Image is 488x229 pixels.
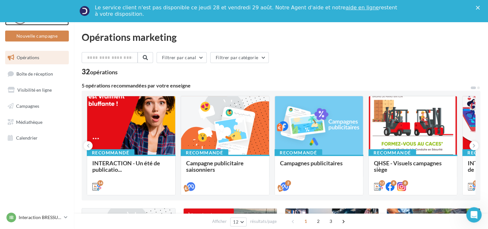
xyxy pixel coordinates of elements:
[4,115,70,129] a: Médiathèque
[90,69,118,75] div: opérations
[79,6,90,16] img: Profile image for Service-Client
[16,119,42,124] span: Médiathèque
[212,218,227,224] span: Afficher
[16,71,53,76] span: Boîte de réception
[4,99,70,113] a: Campagnes
[16,135,38,141] span: Calendrier
[17,55,39,60] span: Opérations
[4,51,70,64] a: Opérations
[4,67,70,81] a: Boîte de réception
[313,216,323,226] span: 2
[275,149,322,156] div: Recommandé
[186,160,244,173] span: Campagne publicitaire saisonniers
[391,180,396,186] div: 8
[157,52,207,63] button: Filtrer par canal
[95,5,398,17] div: Le service client n'est pas disponible ce jeudi 28 et vendredi 29 août. Notre Agent d'aide et not...
[326,216,336,226] span: 3
[280,160,343,167] span: Campagnes publicitaires
[181,149,228,156] div: Recommandé
[4,131,70,145] a: Calendrier
[4,83,70,97] a: Visibilité en ligne
[5,31,69,41] button: Nouvelle campagne
[230,217,247,226] button: 12
[476,6,482,10] div: Fermer
[17,87,52,93] span: Visibilité en ligne
[473,180,479,186] div: 12
[9,214,14,221] span: IB
[233,219,239,224] span: 12
[97,180,103,186] div: 14
[374,160,442,173] span: QHSE - Visuels campagnes siège
[82,32,480,42] div: Opérations marketing
[5,211,69,224] a: IB Interaction BRESSUIRE
[250,218,277,224] span: résultats/page
[402,180,408,186] div: 8
[379,180,385,186] div: 12
[285,180,291,186] div: 2
[92,160,160,173] span: INTERACTION - Un été de publicatio...
[87,149,134,156] div: Recommandé
[16,103,39,109] span: Campagnes
[210,52,269,63] button: Filtrer par catégorie
[82,68,118,75] div: 32
[466,207,482,223] iframe: Intercom live chat
[19,214,61,221] p: Interaction BRESSUIRE
[301,216,311,226] span: 1
[346,5,379,11] a: aide en ligne
[82,83,470,88] div: 5 opérations recommandées par votre enseigne
[368,149,416,156] div: Recommandé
